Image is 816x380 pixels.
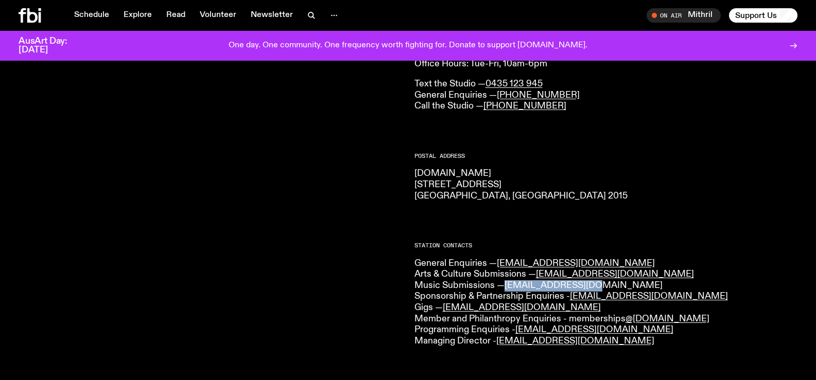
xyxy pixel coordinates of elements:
button: Support Us [729,8,797,23]
a: [EMAIL_ADDRESS][DOMAIN_NAME] [496,336,654,346]
a: [PHONE_NUMBER] [497,91,580,100]
button: On AirMithril [647,8,721,23]
a: Schedule [68,8,115,23]
a: @[DOMAIN_NAME] [626,314,709,323]
h3: AusArt Day: [DATE] [19,37,84,55]
a: [EMAIL_ADDRESS][DOMAIN_NAME] [497,259,655,268]
span: Support Us [735,11,777,20]
a: [EMAIL_ADDRESS][DOMAIN_NAME] [536,269,694,279]
a: [EMAIL_ADDRESS][DOMAIN_NAME] [515,325,673,334]
a: Explore [117,8,158,23]
p: [DOMAIN_NAME] [STREET_ADDRESS] [GEOGRAPHIC_DATA], [GEOGRAPHIC_DATA] 2015 [414,168,798,202]
a: [EMAIL_ADDRESS][DOMAIN_NAME] [505,281,663,290]
a: Read [160,8,192,23]
a: Volunteer [194,8,242,23]
p: One day. One community. One frequency worth fighting for. Donate to support [DOMAIN_NAME]. [229,41,587,50]
p: Text the Studio — General Enquiries — Call the Studio — [414,79,798,112]
p: Office Hours: Tue-Fri, 10am-6pm [414,59,798,70]
a: [EMAIL_ADDRESS][DOMAIN_NAME] [570,292,728,301]
a: [PHONE_NUMBER] [483,101,566,111]
a: [EMAIL_ADDRESS][DOMAIN_NAME] [443,303,601,312]
a: Newsletter [245,8,299,23]
h2: Station Contacts [414,243,798,248]
p: General Enquiries — Arts & Culture Submissions — Music Submissions — Sponsorship & Partnership En... [414,258,798,347]
a: 0435 123 945 [485,79,543,88]
h2: Postal Address [414,153,798,159]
